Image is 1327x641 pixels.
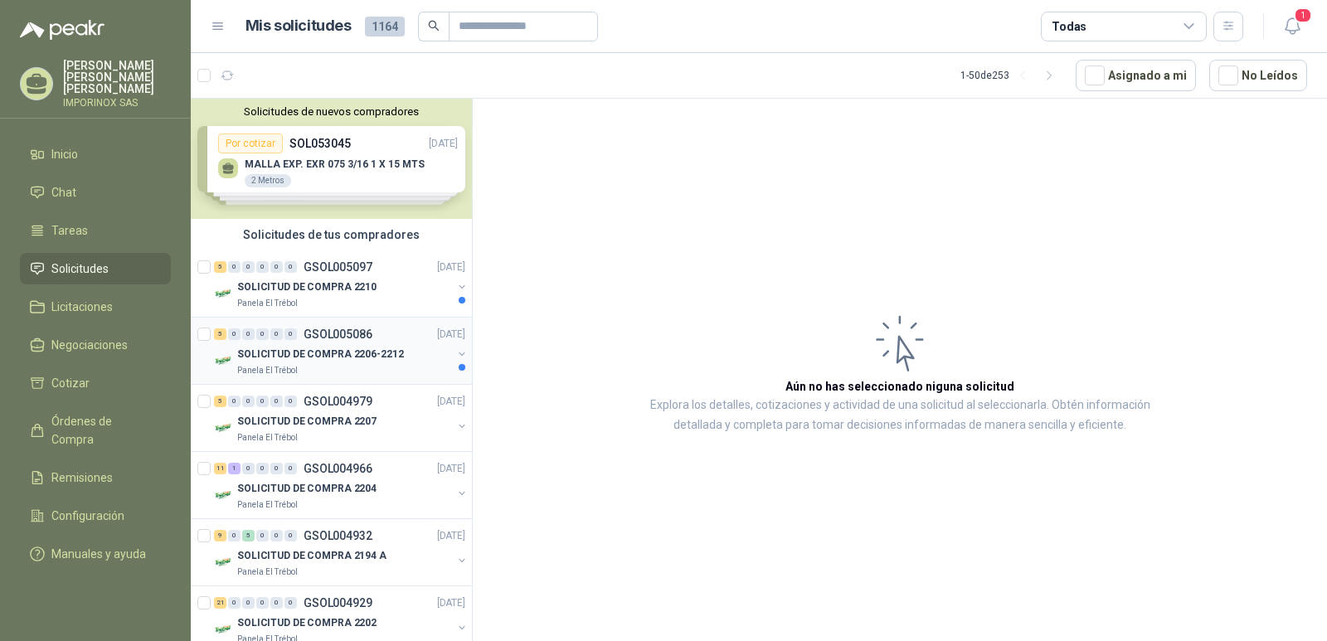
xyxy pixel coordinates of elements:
[20,138,171,170] a: Inicio
[237,279,377,295] p: SOLICITUD DE COMPRA 2210
[1294,7,1312,23] span: 1
[304,463,372,474] p: GSOL004966
[51,374,90,392] span: Cotizar
[365,17,405,36] span: 1164
[237,481,377,497] p: SOLICITUD DE COMPRA 2204
[304,328,372,340] p: GSOL005086
[256,597,269,609] div: 0
[437,595,465,611] p: [DATE]
[242,463,255,474] div: 0
[228,463,241,474] div: 1
[20,367,171,399] a: Cotizar
[437,528,465,544] p: [DATE]
[256,530,269,541] div: 0
[284,396,297,407] div: 0
[214,463,226,474] div: 11
[237,548,386,564] p: SOLICITUD DE COMPRA 2194 A
[51,545,146,563] span: Manuales y ayuda
[304,597,372,609] p: GSOL004929
[270,597,283,609] div: 0
[228,396,241,407] div: 0
[51,336,128,354] span: Negociaciones
[51,412,155,449] span: Órdenes de Compra
[1052,17,1086,36] div: Todas
[242,530,255,541] div: 5
[960,62,1062,89] div: 1 - 50 de 253
[270,463,283,474] div: 0
[20,20,105,40] img: Logo peakr
[304,530,372,541] p: GSOL004932
[20,405,171,455] a: Órdenes de Compra
[63,98,171,108] p: IMPORINOX SAS
[242,597,255,609] div: 0
[214,324,469,377] a: 5 0 0 0 0 0 GSOL005086[DATE] Company LogoSOLICITUD DE COMPRA 2206-2212Panela El Trébol
[228,597,241,609] div: 0
[63,60,171,95] p: [PERSON_NAME] [PERSON_NAME] [PERSON_NAME]
[20,177,171,208] a: Chat
[242,261,255,273] div: 0
[51,469,113,487] span: Remisiones
[270,261,283,273] div: 0
[191,99,472,219] div: Solicitudes de nuevos compradoresPor cotizarSOL053045[DATE] MALLA EXP. EXR 075 3/16 1 X 15 MTS2 M...
[270,396,283,407] div: 0
[256,396,269,407] div: 0
[20,291,171,323] a: Licitaciones
[284,463,297,474] div: 0
[304,396,372,407] p: GSOL004979
[242,396,255,407] div: 0
[20,538,171,570] a: Manuales y ayuda
[51,145,78,163] span: Inicio
[237,566,298,579] p: Panela El Trébol
[304,261,372,273] p: GSOL005097
[237,431,298,444] p: Panela El Trébol
[51,183,76,202] span: Chat
[214,261,226,273] div: 5
[437,461,465,477] p: [DATE]
[284,261,297,273] div: 0
[237,414,377,430] p: SOLICITUD DE COMPRA 2207
[242,328,255,340] div: 0
[214,257,469,310] a: 5 0 0 0 0 0 GSOL005097[DATE] Company LogoSOLICITUD DE COMPRA 2210Panela El Trébol
[284,597,297,609] div: 0
[20,215,171,246] a: Tareas
[197,105,465,118] button: Solicitudes de nuevos compradores
[228,261,241,273] div: 0
[237,615,377,631] p: SOLICITUD DE COMPRA 2202
[639,396,1161,435] p: Explora los detalles, cotizaciones y actividad de una solicitud al seleccionarla. Obtén informaci...
[237,364,298,377] p: Panela El Trébol
[245,14,352,38] h1: Mis solicitudes
[51,507,124,525] span: Configuración
[437,394,465,410] p: [DATE]
[20,462,171,493] a: Remisiones
[428,20,440,32] span: search
[284,328,297,340] div: 0
[785,377,1014,396] h3: Aún no has seleccionado niguna solicitud
[1209,60,1307,91] button: No Leídos
[191,219,472,250] div: Solicitudes de tus compradores
[237,297,298,310] p: Panela El Trébol
[51,298,113,316] span: Licitaciones
[51,260,109,278] span: Solicitudes
[437,260,465,275] p: [DATE]
[1076,60,1196,91] button: Asignado a mi
[256,463,269,474] div: 0
[270,530,283,541] div: 0
[214,459,469,512] a: 11 1 0 0 0 0 GSOL004966[DATE] Company LogoSOLICITUD DE COMPRA 2204Panela El Trébol
[20,500,171,532] a: Configuración
[256,328,269,340] div: 0
[20,253,171,284] a: Solicitudes
[228,328,241,340] div: 0
[214,396,226,407] div: 5
[1277,12,1307,41] button: 1
[437,327,465,342] p: [DATE]
[214,351,234,371] img: Company Logo
[214,328,226,340] div: 5
[284,530,297,541] div: 0
[214,284,234,304] img: Company Logo
[256,261,269,273] div: 0
[214,391,469,444] a: 5 0 0 0 0 0 GSOL004979[DATE] Company LogoSOLICITUD DE COMPRA 2207Panela El Trébol
[214,552,234,572] img: Company Logo
[237,498,298,512] p: Panela El Trébol
[20,329,171,361] a: Negociaciones
[214,418,234,438] img: Company Logo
